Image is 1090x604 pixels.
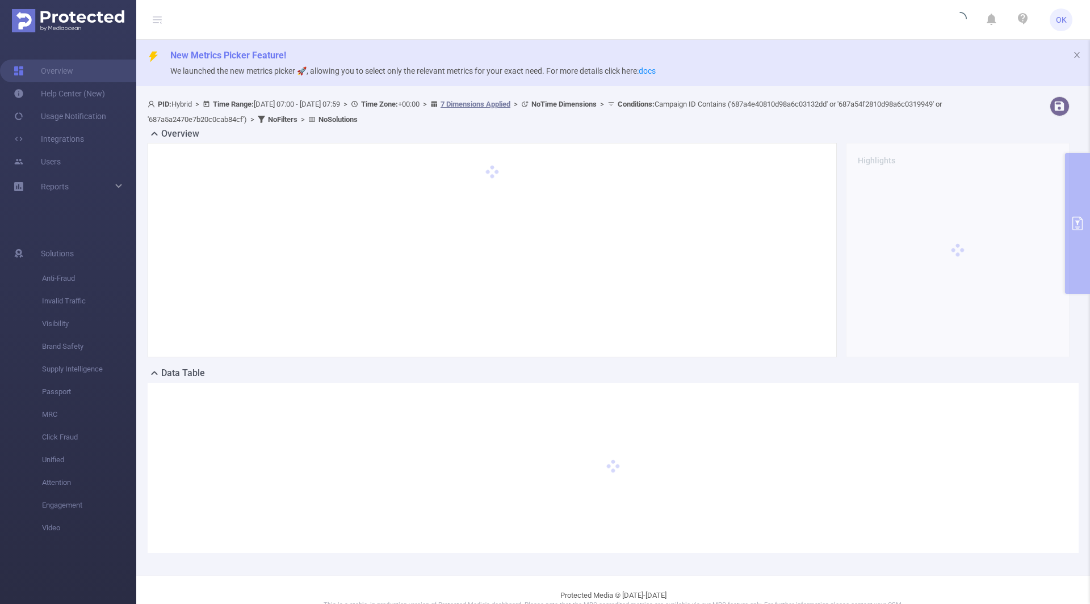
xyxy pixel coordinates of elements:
span: Visibility [42,312,136,335]
span: Solutions [41,242,74,265]
span: Video [42,517,136,539]
b: No Time Dimensions [531,100,597,108]
span: Supply Intelligence [42,358,136,381]
u: 7 Dimensions Applied [441,100,510,108]
a: Help Center (New) [14,82,105,105]
b: PID: [158,100,171,108]
span: > [340,100,351,108]
h2: Data Table [161,366,205,380]
span: > [297,115,308,124]
a: Overview [14,60,73,82]
a: docs [639,66,656,75]
span: Invalid Traffic [42,290,136,312]
span: Engagement [42,494,136,517]
a: Integrations [14,128,84,150]
b: Time Zone: [361,100,398,108]
span: OK [1056,9,1067,31]
span: Anti-Fraud [42,267,136,290]
a: Usage Notification [14,105,106,128]
i: icon: close [1073,51,1081,59]
span: Hybrid [DATE] 07:00 - [DATE] 07:59 +00:00 [148,100,942,124]
span: Click Fraud [42,426,136,449]
a: Reports [41,175,69,198]
span: > [192,100,203,108]
span: We launched the new metrics picker 🚀, allowing you to select only the relevant metrics for your e... [170,66,656,75]
i: icon: thunderbolt [148,51,159,62]
b: Time Range: [213,100,254,108]
b: No Filters [268,115,297,124]
span: Passport [42,381,136,403]
b: No Solutions [318,115,358,124]
i: icon: loading [953,12,967,28]
i: icon: user [148,100,158,108]
span: Reports [41,182,69,191]
h2: Overview [161,127,199,141]
span: Unified [42,449,136,471]
span: New Metrics Picker Feature! [170,50,286,61]
span: > [510,100,521,108]
button: icon: close [1073,49,1081,61]
span: Brand Safety [42,335,136,358]
span: > [247,115,258,124]
a: Users [14,150,61,173]
span: MRC [42,403,136,426]
b: Conditions : [618,100,655,108]
span: > [420,100,430,108]
span: Attention [42,471,136,494]
span: > [597,100,607,108]
img: Protected Media [12,9,124,32]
